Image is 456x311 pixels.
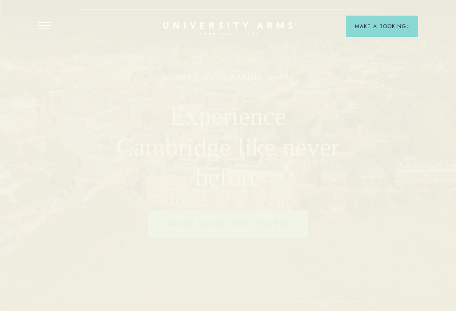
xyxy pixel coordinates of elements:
a: Book Your Stay [DATE] [148,211,307,238]
button: Make a BookingArrow icon [346,16,418,37]
h2: Experience Cambridge like never before [114,101,342,193]
h1: Luxury, [GEOGRAPHIC_DATA] [114,73,342,83]
img: Arrow icon [406,25,409,28]
a: Home [163,22,293,36]
span: Make a Booking [355,22,409,30]
button: Open Menu [38,22,51,29]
